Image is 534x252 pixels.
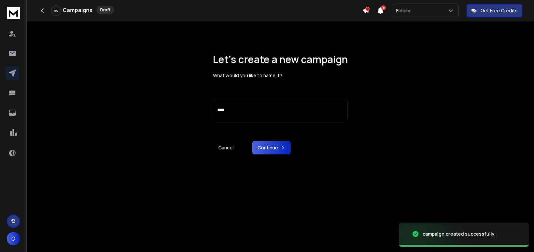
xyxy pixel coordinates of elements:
button: O [7,232,20,245]
p: What would you like to name it? [213,72,348,79]
p: 0 % [54,9,58,13]
div: campaign created successfully. [423,231,496,237]
img: logo [7,7,20,19]
p: Get Free Credits [481,7,518,14]
h1: Campaigns [63,6,92,14]
button: Continue [252,141,291,154]
span: 5 [381,5,386,10]
h1: Let’s create a new campaign [213,53,348,66]
div: Draft [96,6,114,14]
p: Fidelio [396,7,413,14]
button: Get Free Credits [467,4,522,17]
a: Cancel [213,141,239,154]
